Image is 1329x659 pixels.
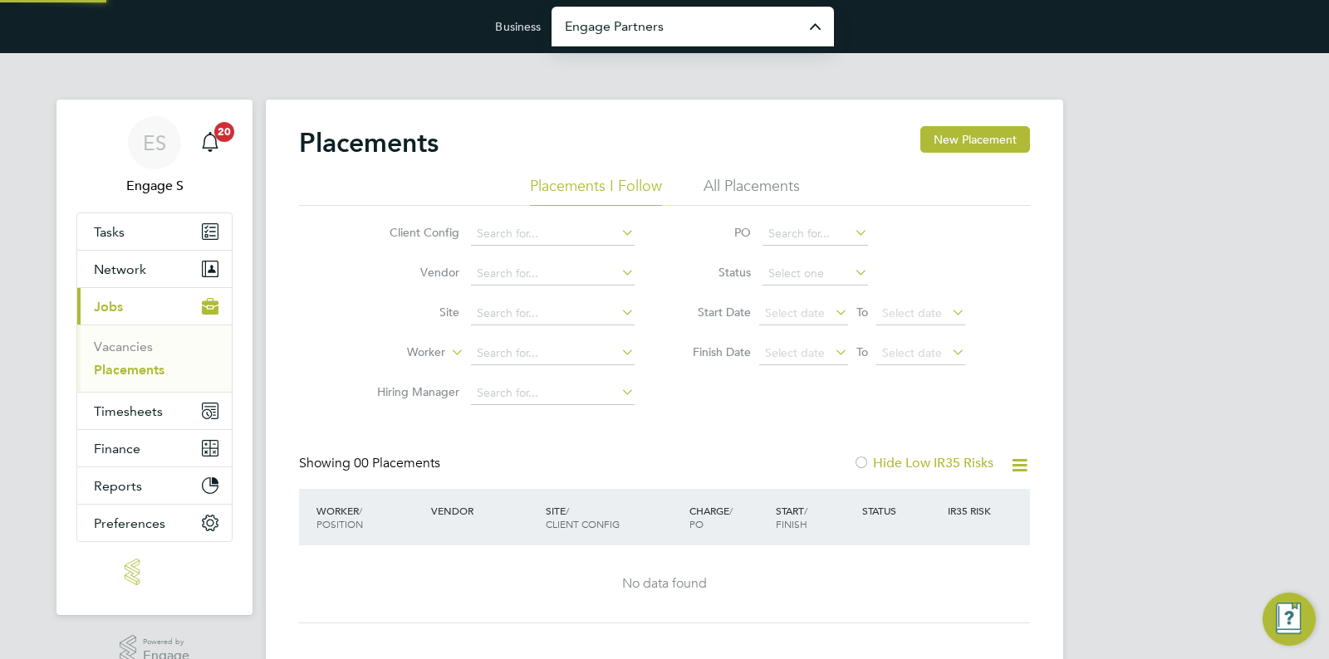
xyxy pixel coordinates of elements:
span: / PO [689,504,733,530]
button: Finance [77,430,232,466]
a: Vacancies [94,339,153,354]
span: / Client Config [546,504,620,530]
div: Worker [312,495,427,539]
div: Charge [685,495,772,539]
label: Finish Date [676,344,751,359]
span: Preferences [94,515,165,531]
input: Search for... [471,302,635,325]
span: Timesheets [94,403,163,419]
label: PO [676,225,751,240]
button: Reports [77,467,232,504]
a: Go to home page [76,559,233,585]
div: Vendor [427,495,542,525]
span: To [851,341,873,363]
button: Engage Resource Center [1263,593,1316,646]
label: Vendor [364,265,459,280]
div: Jobs [77,325,232,392]
span: Select date [765,305,825,320]
span: 00 Placements [354,455,440,471]
input: Search for... [763,222,868,246]
div: Status [858,495,944,525]
span: Finance [94,441,140,456]
button: New Placement [920,126,1030,153]
label: Client Config [364,225,459,240]
li: Placements I Follow [530,176,662,206]
input: Search for... [471,382,635,405]
span: To [851,301,873,323]
input: Select one [763,262,868,286]
span: Network [94,261,146,277]
span: Engage S [76,176,233,196]
span: 20 [214,122,234,142]
div: Site [542,495,685,539]
div: IR35 Risk [944,495,1001,525]
label: Site [364,305,459,320]
button: Jobs [77,288,232,325]
span: Select date [765,345,825,360]
a: 20 [194,116,227,169]
a: ESEngage S [76,116,233,196]
span: / Position [316,504,363,530]
img: engage-logo-retina.png [125,559,184,585]
button: Network [77,251,232,287]
button: Timesheets [77,393,232,429]
nav: Main navigation [56,100,253,615]
span: Tasks [94,224,125,240]
label: Hiring Manager [364,384,459,399]
span: Jobs [94,299,123,315]
label: Hide Low IR35 Risks [853,455,993,471]
label: Business [495,19,541,34]
a: Tasks [77,213,232,250]
span: Powered by [143,635,189,649]
input: Search for... [471,222,635,246]
button: Preferences [77,505,232,541]
div: Start [772,495,858,539]
label: Status [676,265,751,280]
span: / Finish [776,504,807,530]
div: No data found [316,575,1013,593]
input: Search for... [471,262,635,286]
div: Showing [299,455,444,472]
a: Placements [94,362,164,378]
span: Select date [882,345,942,360]
span: ES [143,132,166,154]
label: Start Date [676,305,751,320]
h2: Placements [299,126,439,159]
span: Reports [94,478,142,494]
label: Worker [350,344,445,361]
input: Search for... [471,342,635,365]
span: Select date [882,305,942,320]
